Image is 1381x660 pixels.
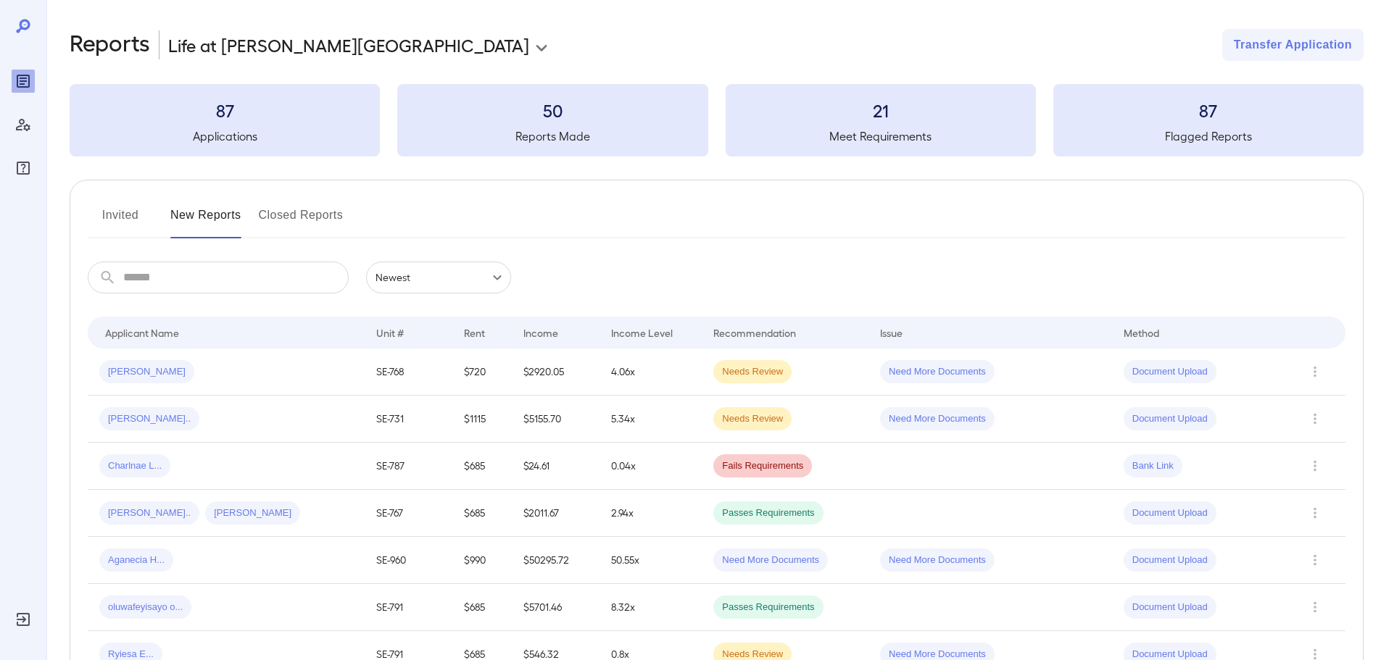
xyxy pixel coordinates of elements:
h3: 50 [397,99,708,122]
button: Transfer Application [1222,29,1364,61]
span: [PERSON_NAME] [99,365,194,379]
button: Closed Reports [259,204,344,238]
td: 4.06x [600,348,702,396]
td: $2920.05 [512,348,600,396]
h5: Flagged Reports [1053,128,1364,145]
div: Unit # [376,324,404,341]
button: Row Actions [1303,407,1327,430]
div: Newest [366,262,511,293]
span: Document Upload [1124,365,1216,379]
td: $685 [452,443,511,490]
td: 2.94x [600,490,702,537]
h3: 87 [70,99,380,122]
h3: 21 [726,99,1036,122]
h5: Meet Requirements [726,128,1036,145]
h3: 87 [1053,99,1364,122]
p: Life at [PERSON_NAME][GEOGRAPHIC_DATA] [168,33,529,57]
td: 5.34x [600,396,702,443]
span: Need More Documents [880,412,995,426]
h5: Applications [70,128,380,145]
summary: 87Applications50Reports Made21Meet Requirements87Flagged Reports [70,84,1364,156]
span: Document Upload [1124,506,1216,520]
span: Fails Requirements [713,459,812,473]
button: Invited [88,204,153,238]
td: SE-960 [365,537,452,584]
td: 50.55x [600,537,702,584]
td: SE-787 [365,443,452,490]
div: Applicant Name [105,324,179,341]
div: Income [523,324,558,341]
td: $685 [452,490,511,537]
td: SE-731 [365,396,452,443]
h5: Reports Made [397,128,708,145]
td: $990 [452,537,511,584]
span: [PERSON_NAME].. [99,412,199,426]
span: Needs Review [713,412,792,426]
td: $5701.46 [512,584,600,631]
h2: Reports [70,29,150,61]
span: Need More Documents [713,554,828,567]
button: Row Actions [1303,548,1327,572]
span: Charlnae L... [99,459,170,473]
td: SE-767 [365,490,452,537]
div: Recommendation [713,324,796,341]
td: $5155.70 [512,396,600,443]
div: Log Out [12,608,35,631]
div: Reports [12,70,35,93]
span: [PERSON_NAME] [205,506,300,520]
span: Need More Documents [880,554,995,567]
span: Document Upload [1124,601,1216,614]
td: 0.04x [600,443,702,490]
span: Document Upload [1124,554,1216,567]
span: Needs Review [713,365,792,379]
span: [PERSON_NAME].. [99,506,199,520]
span: oluwafeyisayo o... [99,601,191,614]
button: Row Actions [1303,596,1327,619]
span: Passes Requirements [713,506,823,520]
td: $50295.72 [512,537,600,584]
div: Issue [880,324,903,341]
span: Bank Link [1124,459,1182,473]
td: $24.61 [512,443,600,490]
td: $720 [452,348,511,396]
td: SE-768 [365,348,452,396]
span: Aganecia H... [99,554,173,567]
button: Row Actions [1303,360,1327,383]
td: $685 [452,584,511,631]
div: FAQ [12,156,35,180]
td: 8.32x [600,584,702,631]
div: Income Level [611,324,673,341]
button: New Reports [170,204,241,238]
div: Rent [464,324,487,341]
span: Document Upload [1124,412,1216,426]
div: Manage Users [12,113,35,136]
button: Row Actions [1303,501,1327,525]
div: Method [1124,324,1159,341]
button: Row Actions [1303,454,1327,477]
td: $1115 [452,396,511,443]
span: Need More Documents [880,365,995,379]
span: Passes Requirements [713,601,823,614]
td: $2011.67 [512,490,600,537]
td: SE-791 [365,584,452,631]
